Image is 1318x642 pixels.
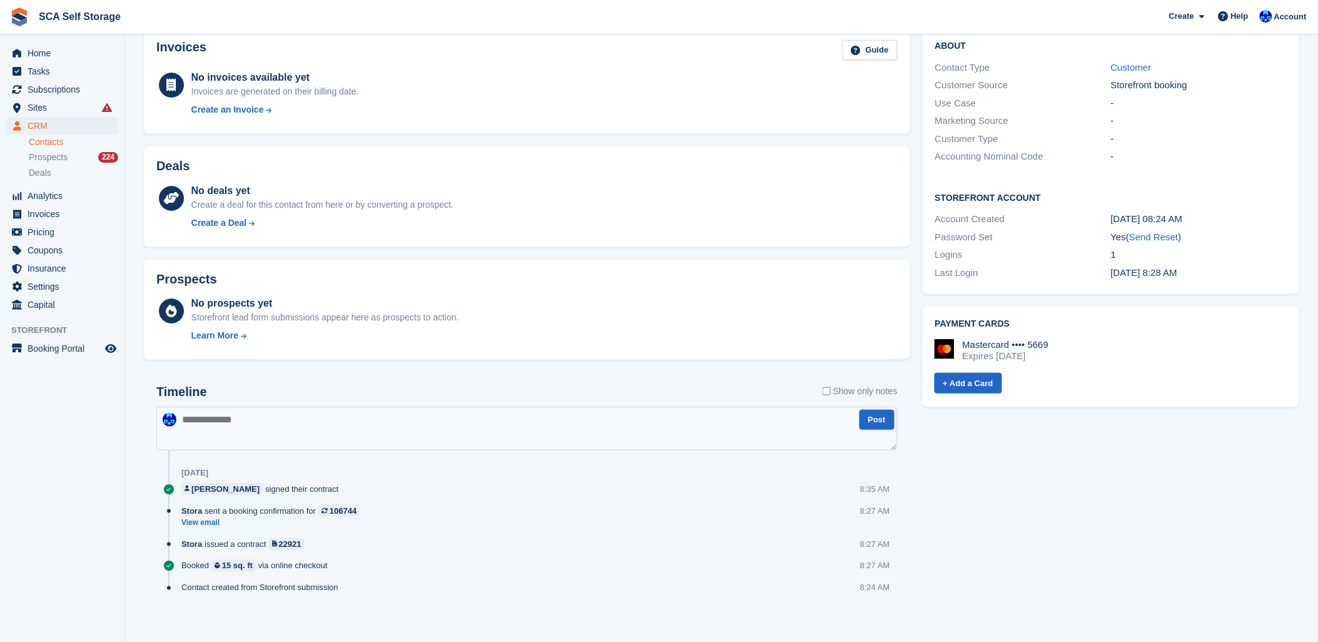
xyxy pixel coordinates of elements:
div: Account Created [935,212,1111,227]
span: Storefront [11,324,124,337]
span: Invoices [28,205,103,223]
div: [DATE] 08:24 AM [1111,212,1287,227]
div: 8:27 AM [860,505,890,517]
div: Logins [935,248,1111,262]
a: + Add a Card [935,373,1002,394]
div: Booked via online checkout [181,560,334,572]
span: Insurance [28,260,103,277]
a: Send Reset [1129,232,1178,242]
a: menu [6,260,118,277]
span: Subscriptions [28,81,103,98]
div: 1 [1111,248,1287,262]
div: Invoices are generated on their billing date. [191,85,359,98]
div: - [1111,114,1287,128]
img: stora-icon-8386f47178a22dfd0bd8f6a31ec36ba5ce8667c1dd55bd0f319d3a0aa187defe.svg [10,8,29,26]
a: 22921 [269,538,305,550]
span: Capital [28,296,103,313]
div: Create a deal for this contact from here or by converting a prospect. [191,198,454,211]
div: No invoices available yet [191,70,359,85]
img: Kelly Neesham [163,413,176,427]
div: Customer Type [935,132,1111,146]
div: No prospects yet [191,296,459,311]
span: Account [1274,11,1307,23]
a: menu [6,278,118,295]
h2: About [935,39,1287,51]
div: Customer Source [935,78,1111,93]
span: Deals [29,167,51,179]
span: Help [1231,10,1249,23]
a: Create a Deal [191,217,454,230]
h2: Payment cards [935,319,1287,329]
div: 106744 [330,505,357,517]
div: issued a contract [181,538,311,550]
div: Storefront booking [1111,78,1287,93]
a: menu [6,187,118,205]
div: Create an Invoice [191,103,264,116]
a: menu [6,117,118,135]
a: menu [6,296,118,313]
div: [PERSON_NAME] [191,483,260,495]
a: Customer [1111,62,1152,73]
div: Last Login [935,266,1111,280]
div: No deals yet [191,183,454,198]
a: menu [6,340,118,357]
span: Stora [181,538,202,550]
h2: Timeline [156,385,207,399]
div: - [1111,132,1287,146]
div: 8:24 AM [860,582,890,594]
div: [DATE] [181,468,208,478]
h2: Prospects [156,272,217,287]
label: Show only notes [823,385,898,398]
div: Accounting Nominal Code [935,150,1111,164]
span: Prospects [29,151,68,163]
a: [PERSON_NAME] [181,483,263,495]
a: 15 sq. ft [211,560,256,572]
span: Create [1169,10,1194,23]
time: 2025-09-06 07:28:37 UTC [1111,267,1177,278]
div: Use Case [935,96,1111,111]
div: signed their contract [181,483,345,495]
div: Contact Type [935,61,1111,75]
div: Mastercard •••• 5669 [963,339,1049,350]
a: menu [6,44,118,62]
a: Deals [29,166,118,180]
div: - [1111,150,1287,164]
a: menu [6,223,118,241]
div: sent a booking confirmation for [181,505,366,517]
i: Smart entry sync failures have occurred [102,103,112,113]
div: - [1111,96,1287,111]
div: 15 sq. ft [222,560,253,572]
a: Prospects 224 [29,151,118,164]
a: menu [6,81,118,98]
div: Expires [DATE] [963,350,1049,362]
div: Yes [1111,230,1287,245]
a: Preview store [103,341,118,356]
a: menu [6,242,118,259]
div: Marketing Source [935,114,1111,128]
span: Settings [28,278,103,295]
div: Password Set [935,230,1111,245]
div: 224 [98,152,118,163]
div: Contact created from Storefront submission [181,582,345,594]
h2: Deals [156,159,190,173]
span: ( ) [1126,232,1181,242]
span: Booking Portal [28,340,103,357]
button: Post [859,410,895,431]
span: Analytics [28,187,103,205]
div: Storefront lead form submissions appear here as prospects to action. [191,311,459,324]
span: Coupons [28,242,103,259]
span: Home [28,44,103,62]
div: Create a Deal [191,217,247,230]
a: SCA Self Storage [34,6,126,27]
a: Contacts [29,136,118,148]
input: Show only notes [823,385,831,398]
span: Tasks [28,63,103,80]
span: Stora [181,505,202,517]
a: menu [6,63,118,80]
span: Sites [28,99,103,116]
a: menu [6,205,118,223]
span: CRM [28,117,103,135]
img: Kelly Neesham [1260,10,1272,23]
div: 8:27 AM [860,538,890,550]
a: Learn More [191,329,459,342]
